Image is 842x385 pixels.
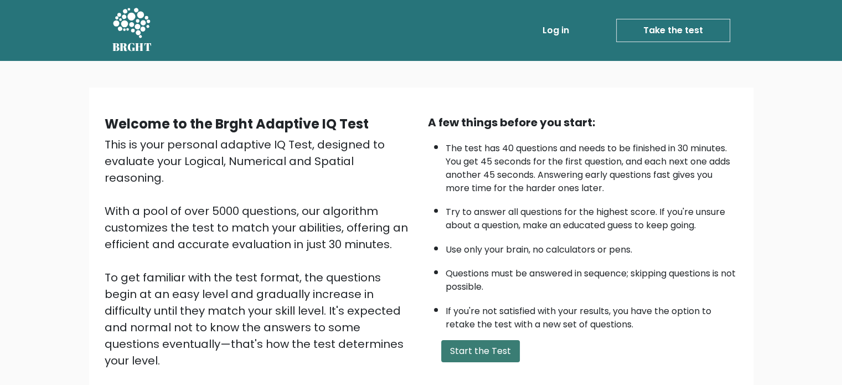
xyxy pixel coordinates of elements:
li: If you're not satisfied with your results, you have the option to retake the test with a new set ... [446,299,738,331]
b: Welcome to the Brght Adaptive IQ Test [105,115,369,133]
li: The test has 40 questions and needs to be finished in 30 minutes. You get 45 seconds for the firs... [446,136,738,195]
li: Try to answer all questions for the highest score. If you're unsure about a question, make an edu... [446,200,738,232]
h5: BRGHT [112,40,152,54]
a: BRGHT [112,4,152,57]
li: Use only your brain, no calculators or pens. [446,238,738,256]
div: A few things before you start: [428,114,738,131]
a: Log in [538,19,574,42]
a: Take the test [616,19,730,42]
button: Start the Test [441,340,520,362]
li: Questions must be answered in sequence; skipping questions is not possible. [446,261,738,294]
